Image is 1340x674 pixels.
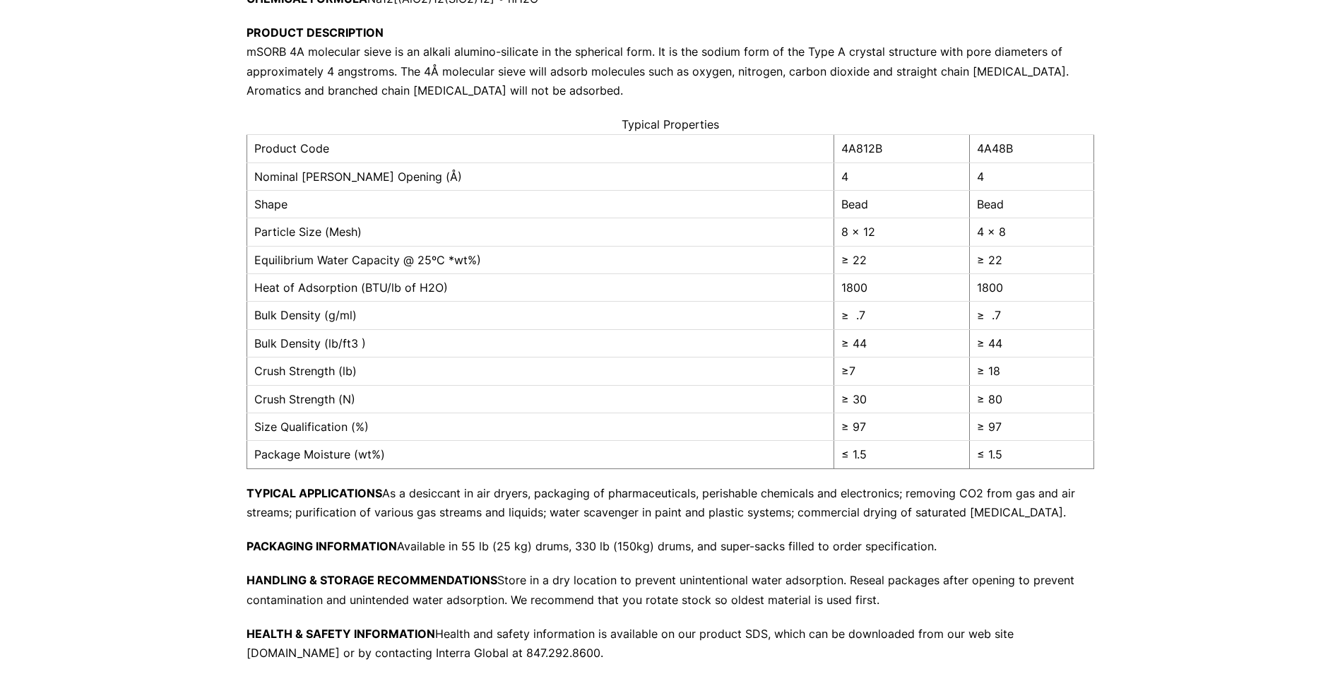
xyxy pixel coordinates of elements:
[970,302,1093,329] td: ≥ .7
[834,385,970,413] td: ≥ 30
[834,246,970,273] td: ≥ 22
[247,274,834,302] td: Heat of Adsorption (BTU/lb of H2O)
[834,274,970,302] td: 1800
[247,329,834,357] td: Bulk Density (lb/ft3 )
[970,162,1093,190] td: 4
[834,190,970,218] td: Bead
[834,329,970,357] td: ≥ 44
[247,135,834,162] td: Product Code
[247,357,834,385] td: Crush Strength (lb)
[247,441,834,468] td: Package Moisture (wt%)
[247,571,1094,609] p: Store in a dry location to prevent unintentional water adsorption. Reseal packages after opening ...
[970,441,1093,468] td: ≤ 1.5
[247,246,834,273] td: Equilibrium Water Capacity @ 25ºC *wt%)
[970,246,1093,273] td: ≥ 22
[834,441,970,468] td: ≤ 1.5
[834,135,970,162] td: 4A812B
[970,274,1093,302] td: 1800
[247,25,384,40] strong: PRODUCT DESCRIPTION
[247,302,834,329] td: Bulk Density (g/ml)
[970,413,1093,441] td: ≥ 97
[970,357,1093,385] td: ≥ 18
[970,190,1093,218] td: Bead
[834,302,970,329] td: ≥ .7
[834,162,970,190] td: 4
[834,218,970,246] td: 8 x 12
[247,486,382,500] strong: TYPICAL APPLICATIONS
[247,385,834,413] td: Crush Strength (N)
[970,329,1093,357] td: ≥ 44
[247,162,834,190] td: Nominal [PERSON_NAME] Opening (Å)
[247,625,1094,663] p: Health and safety information is available on our product SDS, which can be downloaded from our w...
[247,573,497,587] strong: HANDLING & STORAGE RECOMMENDATIONS
[247,484,1094,522] p: As a desiccant in air dryers, packaging of pharmaceuticals, perishable chemicals and electronics;...
[970,218,1093,246] td: 4 x 8
[834,357,970,385] td: ≥7
[970,385,1093,413] td: ≥ 80
[247,115,1094,134] caption: Typical Properties
[247,218,834,246] td: Particle Size (Mesh)
[247,413,834,441] td: Size Qualification (%)
[247,539,397,553] strong: PACKAGING INFORMATION
[247,23,1094,100] p: mSORB 4A molecular sieve is an alkali alumino-silicate in the spherical form. It is the sodium fo...
[834,413,970,441] td: ≥ 97
[247,190,834,218] td: Shape
[970,135,1093,162] td: 4A48B
[247,537,1094,556] p: Available in 55 lb (25 kg) drums, 330 lb (150kg) drums, and super-sacks filled to order specifica...
[247,627,435,641] strong: HEALTH & SAFETY INFORMATION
